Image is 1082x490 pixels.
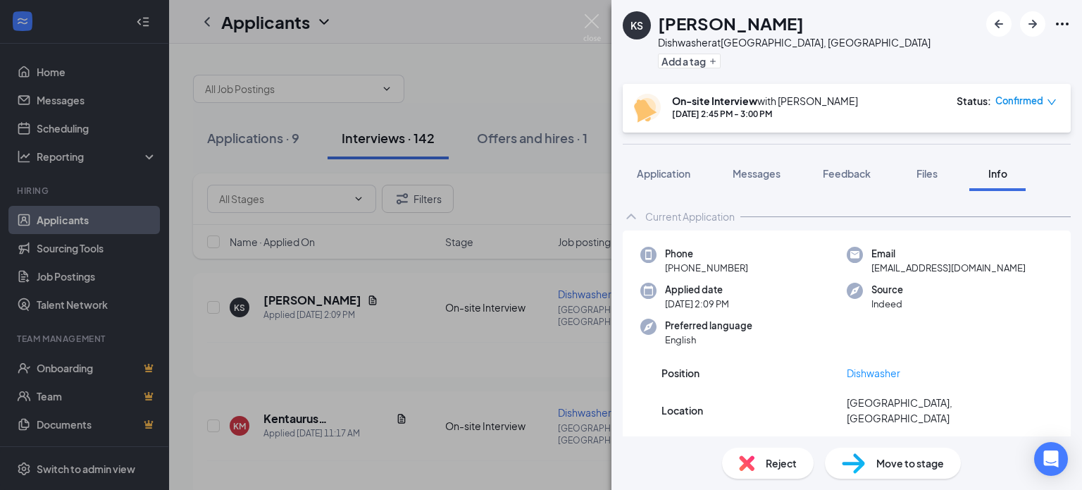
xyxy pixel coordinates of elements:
button: ArrowRight [1020,11,1045,37]
div: [DATE] 2:45 PM - 3:00 PM [672,108,858,120]
span: down [1047,97,1057,107]
svg: Ellipses [1054,16,1071,32]
span: [PHONE_NUMBER] [665,261,748,275]
span: Indeed [871,297,903,311]
span: [EMAIL_ADDRESS][DOMAIN_NAME] [871,261,1026,275]
span: [DATE] 2:09 PM [665,297,729,311]
b: On-site Interview [672,94,757,107]
button: PlusAdd a tag [658,54,721,68]
span: Confirmed [995,94,1043,108]
span: Files [916,167,938,180]
div: KS [630,18,643,32]
span: Move to stage [876,455,944,471]
div: Current Application [645,209,735,223]
button: ArrowLeftNew [986,11,1012,37]
span: [GEOGRAPHIC_DATA], [GEOGRAPHIC_DATA] [847,395,1032,426]
span: Position [661,365,699,381]
svg: ChevronUp [623,208,640,225]
span: Phone [665,247,748,261]
span: English [665,333,752,347]
svg: ArrowRight [1024,16,1041,32]
svg: ArrowLeftNew [990,16,1007,32]
h1: [PERSON_NAME] [658,11,804,35]
span: Info [988,167,1007,180]
div: Dishwasher at [GEOGRAPHIC_DATA], [GEOGRAPHIC_DATA] [658,35,931,49]
div: with [PERSON_NAME] [672,94,858,108]
span: Preferred language [665,319,752,333]
span: Email [871,247,1026,261]
span: Messages [733,167,781,180]
span: Feedback [823,167,871,180]
span: Location [661,403,703,418]
span: Reject [766,455,797,471]
a: Dishwasher [847,367,900,379]
div: Open Intercom Messenger [1034,442,1068,476]
div: Status : [957,94,991,108]
span: Application [637,167,690,180]
span: Applied date [665,283,729,297]
span: Source [871,283,903,297]
svg: Plus [709,57,717,66]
